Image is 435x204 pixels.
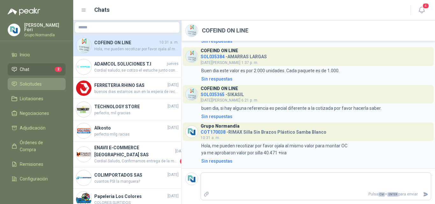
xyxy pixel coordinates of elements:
span: cuantos PSI la manguera? [94,179,179,185]
img: Company Logo [8,24,20,36]
span: 10:31 a. m. [159,39,179,46]
span: Inicio [20,51,30,58]
div: Sin respuestas [201,38,232,45]
h4: - AMARRAS LARGAS [201,53,267,59]
a: Adjudicación [8,122,66,134]
img: Company Logo [186,173,198,185]
label: Adjuntar archivos [201,189,212,200]
p: Pulsa + para enviar [212,189,421,200]
img: Company Logo [76,147,91,162]
h3: COFEIND ON LINE [201,49,238,53]
span: jueves [167,61,179,67]
span: perfecto milg racias [94,131,179,137]
a: Configuración [8,173,66,185]
p: buen dia, si hay alguna referencia es pecial diferente a la cotizada por favor hacerla saber. [201,105,382,112]
div: Sin respuestas [201,158,232,165]
span: Remisiones [20,161,43,168]
a: Licitaciones [8,93,66,105]
img: Company Logo [186,50,198,62]
h4: TECHNOLOGY STORE [94,103,166,110]
a: Company LogoCOFEIND ON LINE10:31 a. m.Hola, me pueden recotizar por favor ojala al mismo valor pa... [73,35,181,56]
span: [DATE] [175,148,186,154]
span: Licitaciones [20,95,43,102]
img: Company Logo [186,88,198,100]
p: Hola, me pueden recotizar por favor ojala al mismo valor para montar OC ya me aprobaron valor por... [201,142,347,156]
a: Company LogoFERRETERIA RHINO SAS[DATE]buenos dias estamos aun en la espera de recepción del pedid... [73,78,181,99]
img: Logo peakr [8,8,40,15]
a: Sin respuestas [200,38,431,45]
div: Sin respuestas [201,75,232,82]
span: 2 [180,158,186,165]
p: Buen dia este valor es por 2.000 unidades. Cada paquete es de 1.000. [201,67,339,74]
h1: Chats [94,5,110,14]
h4: ENAVII E-COMMERCE [GEOGRAPHIC_DATA] SAS [94,144,174,158]
p: [PERSON_NAME] Fori [24,23,66,32]
h4: Alkosto [94,124,166,131]
span: Cordial saludo; se cotizo el estuche junto con la Tablet, pero por monto no se puede hacer el env... [94,67,179,74]
a: Sin respuestas [200,75,431,82]
h2: COFEIND ON LINE [202,26,248,35]
button: 4 [416,4,427,16]
span: [DATE] [168,172,179,178]
span: Hola, me pueden recotizar por favor ojala al mismo valor para montar OC ya me aprobaron valor por... [94,46,179,52]
span: Negociaciones [20,110,49,117]
img: Company Logo [186,25,198,37]
a: Company LogoADAMCOL SOLUCIONES T.IjuevesCordial saludo; se cotizo el estuche junto con la Tablet,... [73,56,181,78]
span: Ctrl [378,192,385,197]
span: 10:31 a. m. [201,136,220,140]
div: Sin respuestas [201,113,232,120]
span: Cordial Saludo, Confirmamos entrega de la mercancia. [94,158,179,165]
img: Company Logo [76,81,91,96]
span: [DATE] [168,125,179,131]
span: ENTER [387,192,398,197]
span: [DATE][PERSON_NAME] 1:37 p. m. [201,60,258,65]
span: 4 [422,3,429,9]
a: Órdenes de Compra [8,137,66,156]
a: Inicio [8,49,66,61]
a: Sin respuestas [200,158,431,165]
h4: FERRETERIA RHINO SAS [94,82,166,89]
span: [DATE] [168,103,179,109]
a: Manuales y ayuda [8,187,66,200]
a: Remisiones [8,158,66,170]
a: Negociaciones [8,107,66,119]
span: 2 [55,67,62,72]
img: Company Logo [76,59,91,74]
img: Company Logo [76,170,91,186]
span: SOL035384 [201,54,225,59]
a: Company LogoCOLIMPORTADOS SAS[DATE]cuantos PSI la manguera? [73,167,181,189]
span: COT170038 [201,130,225,135]
img: Company Logo [76,38,91,53]
span: Chat [20,66,29,73]
h4: COFEIND ON LINE [94,39,158,46]
a: Company LogoTECHNOLOGY STORE[DATE]perfecto, mil gracias [73,99,181,120]
span: [DATE] [168,82,179,88]
a: Sin respuestas [200,113,431,120]
span: perfecto, mil gracias [94,110,179,116]
h4: COLIMPORTADOS SAS [94,172,166,179]
span: Configuración [20,175,48,182]
span: [DATE][PERSON_NAME] 6:21 p. m. [201,98,258,102]
img: Company Logo [186,126,198,138]
h3: COFEIND ON LINE [201,87,238,90]
h4: Papeleria Los Colores [94,193,166,200]
h4: - SIKASIL [201,90,258,96]
img: Company Logo [76,102,91,117]
span: Adjudicación [20,124,46,131]
a: Company LogoENAVII E-COMMERCE [GEOGRAPHIC_DATA] SAS[DATE]Cordial Saludo, Confirmamos entrega de l... [73,142,181,167]
span: Órdenes de Compra [20,139,60,153]
h4: - RIMAX Silla Sin Brazos Plástico Samba Blanco [201,128,326,134]
span: Solicitudes [20,81,42,88]
h3: Grupo Normandía [201,124,239,128]
p: Grupo Normandía [24,33,66,37]
h4: ADAMCOL SOLUCIONES T.I [94,60,166,67]
a: Chat2 [8,63,66,75]
img: Company Logo [76,123,91,138]
a: Company LogoAlkosto[DATE]perfecto milg racias [73,120,181,142]
button: Enviar [420,189,431,200]
span: SOL035365 [201,92,225,97]
a: Solicitudes [8,78,66,90]
span: [DATE] [168,193,179,199]
span: buenos dias estamos aun en la espera de recepción del pedido, por favor me pueden indicar cuando ... [94,89,179,95]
